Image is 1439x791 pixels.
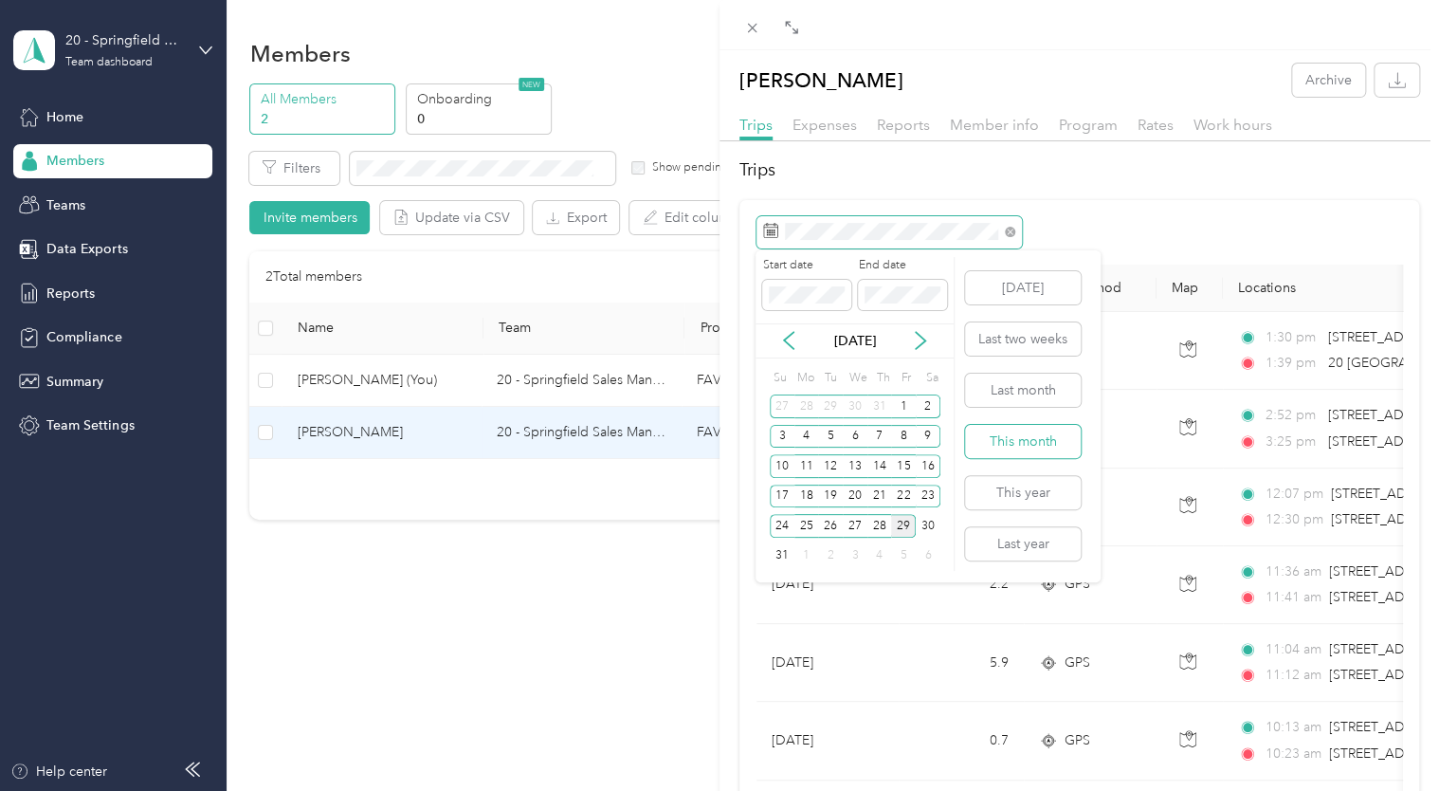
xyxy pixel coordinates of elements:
[916,544,940,568] div: 6
[965,271,1081,304] button: [DATE]
[965,374,1081,407] button: Last month
[846,365,867,392] div: We
[867,454,892,478] div: 14
[756,546,899,624] td: [DATE]
[770,544,794,568] div: 31
[965,476,1081,509] button: This year
[821,365,839,392] div: Tu
[1333,685,1439,791] iframe: Everlance-gr Chat Button Frame
[770,514,794,538] div: 24
[965,527,1081,561] button: Last year
[1265,587,1321,608] span: 11:41 am
[1265,353,1319,374] span: 1:39 pm
[899,546,1024,624] td: 2.2
[916,425,940,449] div: 9
[916,454,940,478] div: 16
[867,544,892,568] div: 4
[815,331,895,351] p: [DATE]
[818,454,843,478] div: 12
[843,485,867,508] div: 20
[794,395,819,418] div: 28
[867,485,892,508] div: 21
[922,365,940,392] div: Sa
[1157,265,1223,312] th: Map
[843,425,867,449] div: 6
[1265,405,1319,426] span: 2:52 pm
[756,702,899,780] td: [DATE]
[770,485,794,508] div: 17
[794,514,819,538] div: 25
[794,365,815,392] div: Mo
[891,395,916,418] div: 1
[1138,116,1174,134] span: Rates
[818,395,843,418] div: 29
[1265,327,1319,348] span: 1:30 pm
[818,425,843,449] div: 5
[858,257,947,274] label: End date
[1265,484,1322,505] span: 12:07 pm
[916,514,940,538] div: 30
[770,454,794,478] div: 10
[1265,744,1321,764] span: 10:23 am
[739,64,903,97] p: [PERSON_NAME]
[891,485,916,508] div: 22
[792,116,857,134] span: Expenses
[899,702,1024,780] td: 0.7
[762,257,851,274] label: Start date
[843,395,867,418] div: 30
[1265,432,1319,452] span: 3:25 pm
[891,544,916,568] div: 5
[1265,639,1321,660] span: 11:04 am
[818,544,843,568] div: 2
[1065,653,1090,673] span: GPS
[794,544,819,568] div: 1
[818,485,843,508] div: 19
[916,485,940,508] div: 23
[898,365,916,392] div: Fr
[794,485,819,508] div: 18
[739,116,773,134] span: Trips
[877,116,930,134] span: Reports
[770,365,788,392] div: Su
[1065,574,1090,595] span: GPS
[1193,116,1272,134] span: Work hours
[739,157,1419,183] h2: Trips
[867,395,892,418] div: 31
[1265,717,1321,738] span: 10:13 am
[1265,665,1321,686] span: 11:12 am
[843,544,867,568] div: 3
[1059,116,1118,134] span: Program
[843,454,867,478] div: 13
[794,425,819,449] div: 4
[756,624,899,702] td: [DATE]
[965,425,1081,458] button: This month
[1065,730,1090,751] span: GPS
[867,514,892,538] div: 28
[891,425,916,449] div: 8
[843,514,867,538] div: 27
[867,425,892,449] div: 7
[891,454,916,478] div: 15
[818,514,843,538] div: 26
[794,454,819,478] div: 11
[899,624,1024,702] td: 5.9
[1292,64,1365,97] button: Archive
[770,425,794,449] div: 3
[873,365,891,392] div: Th
[916,395,940,418] div: 2
[1265,509,1322,530] span: 12:30 pm
[891,514,916,538] div: 29
[1265,561,1321,582] span: 11:36 am
[965,322,1081,356] button: Last two weeks
[770,395,794,418] div: 27
[950,116,1039,134] span: Member info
